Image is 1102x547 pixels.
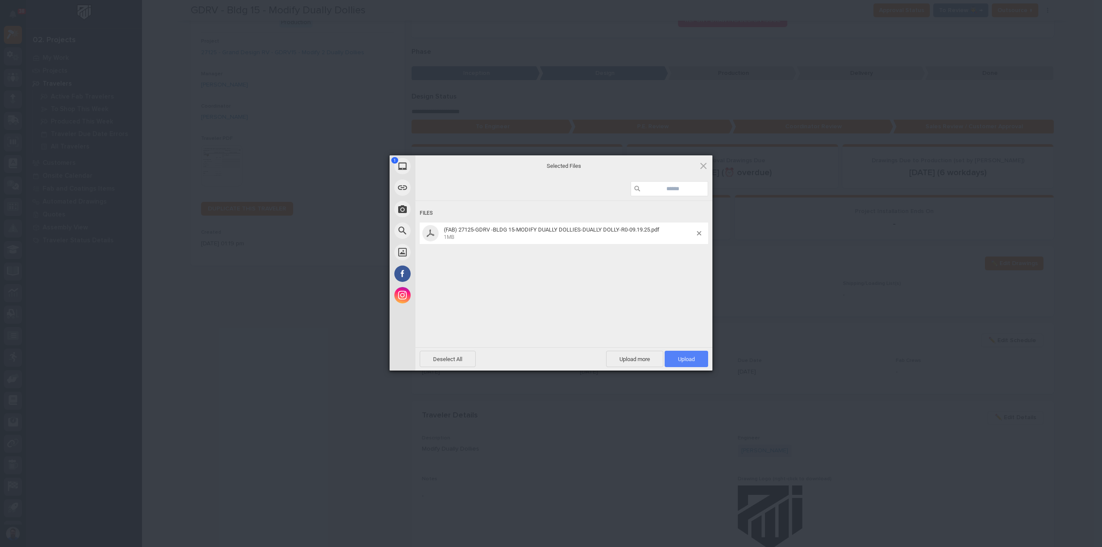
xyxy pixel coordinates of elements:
[390,198,493,220] div: Take Photo
[391,157,398,164] span: 1
[606,351,663,367] span: Upload more
[390,177,493,198] div: Link (URL)
[678,356,695,362] span: Upload
[444,226,659,233] span: (FAB) 27125-GDRV -BLDG 15-MODIFY DUALLY DOLLIES-DUALLY DOLLY-R0-09.19.25.pdf
[699,161,708,170] span: Click here or hit ESC to close picker
[420,351,476,367] span: Deselect All
[390,263,493,284] div: Facebook
[444,234,454,240] span: 1MB
[390,241,493,263] div: Unsplash
[665,351,708,367] span: Upload
[441,226,697,241] span: (FAB) 27125-GDRV -BLDG 15-MODIFY DUALLY DOLLIES-DUALLY DOLLY-R0-09.19.25.pdf
[390,220,493,241] div: Web Search
[390,284,493,306] div: Instagram
[390,155,493,177] div: My Device
[478,162,650,170] span: Selected Files
[420,205,708,221] div: Files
